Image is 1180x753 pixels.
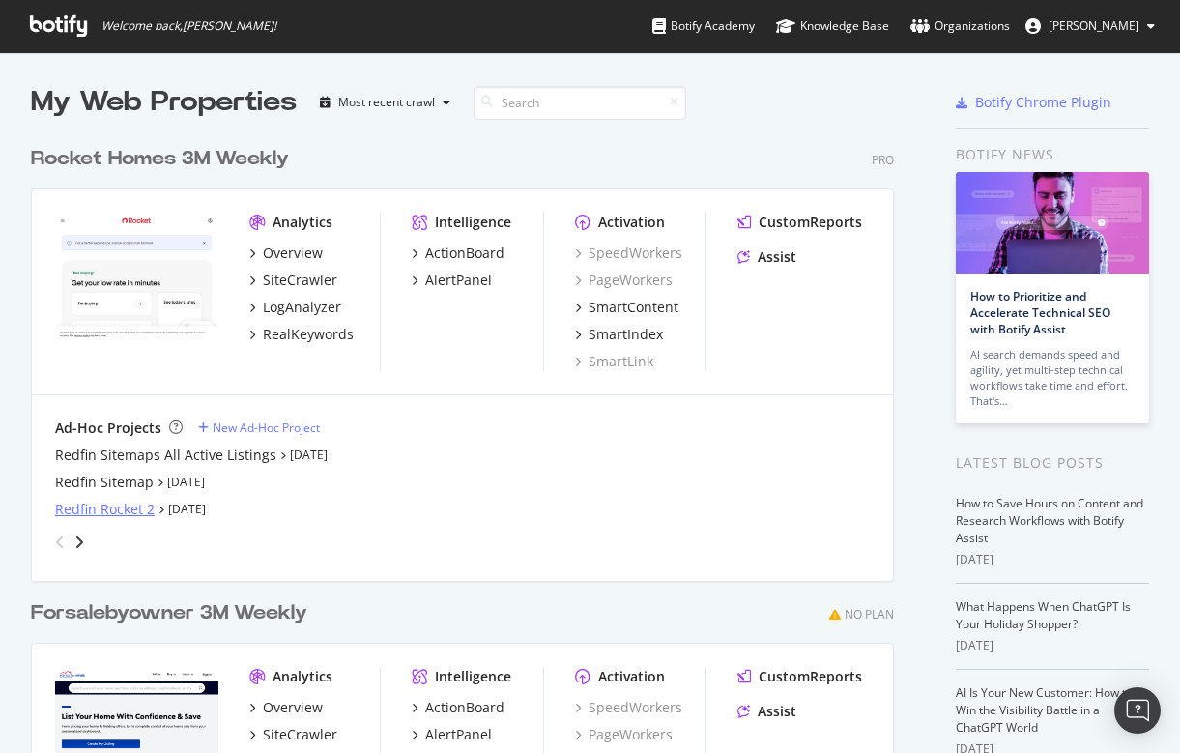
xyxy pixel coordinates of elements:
[575,352,653,371] a: SmartLink
[55,213,218,343] img: www.rocket.com
[101,18,276,34] span: Welcome back, [PERSON_NAME] !
[263,244,323,263] div: Overview
[31,145,297,173] a: Rocket Homes 3M Weekly
[872,152,894,168] div: Pro
[263,271,337,290] div: SiteCrawler
[652,16,755,36] div: Botify Academy
[249,725,337,744] a: SiteCrawler
[435,667,511,686] div: Intelligence
[956,144,1149,165] div: Botify news
[55,500,155,519] a: Redfin Rocket 2
[956,495,1143,546] a: How to Save Hours on Content and Research Workflows with Botify Assist
[425,244,504,263] div: ActionBoard
[263,698,323,717] div: Overview
[55,473,154,492] a: Redfin Sitemap
[435,213,511,232] div: Intelligence
[312,87,458,118] button: Most recent crawl
[412,698,504,717] a: ActionBoard
[55,446,276,465] a: Redfin Sitemaps All Active Listings
[263,325,354,344] div: RealKeywords
[1049,17,1139,34] span: Norma Moras
[970,347,1135,409] div: AI search demands speed and agility, yet multi-step technical workflows take time and effort. Tha...
[167,474,205,490] a: [DATE]
[575,244,682,263] a: SpeedWorkers
[956,598,1131,632] a: What Happens When ChatGPT Is Your Holiday Shopper?
[776,16,889,36] div: Knowledge Base
[737,247,796,267] a: Assist
[31,599,307,627] div: Forsalebyowner 3M Weekly
[970,288,1110,337] a: How to Prioritize and Accelerate Technical SEO with Botify Assist
[575,298,678,317] a: SmartContent
[975,93,1111,112] div: Botify Chrome Plugin
[290,447,328,463] a: [DATE]
[273,667,332,686] div: Analytics
[737,667,862,686] a: CustomReports
[31,83,297,122] div: My Web Properties
[1114,687,1161,734] div: Open Intercom Messenger
[249,325,354,344] a: RealKeywords
[263,298,341,317] div: LogAnalyzer
[598,213,665,232] div: Activation
[759,667,862,686] div: CustomReports
[737,702,796,721] a: Assist
[910,16,1010,36] div: Organizations
[198,420,320,436] a: New Ad-Hoc Project
[425,698,504,717] div: ActionBoard
[737,213,862,232] a: CustomReports
[575,271,673,290] a: PageWorkers
[249,698,323,717] a: Overview
[758,702,796,721] div: Assist
[338,97,435,108] div: Most recent crawl
[956,172,1149,274] img: How to Prioritize and Accelerate Technical SEO with Botify Assist
[47,527,72,558] div: angle-left
[55,419,161,438] div: Ad-Hoc Projects
[412,271,492,290] a: AlertPanel
[575,725,673,744] a: PageWorkers
[412,244,504,263] a: ActionBoard
[412,725,492,744] a: AlertPanel
[168,501,206,517] a: [DATE]
[474,86,686,120] input: Search
[249,244,323,263] a: Overview
[273,213,332,232] div: Analytics
[575,698,682,717] a: SpeedWorkers
[425,271,492,290] div: AlertPanel
[589,325,663,344] div: SmartIndex
[956,452,1149,474] div: Latest Blog Posts
[31,145,289,173] div: Rocket Homes 3M Weekly
[758,247,796,267] div: Assist
[425,725,492,744] div: AlertPanel
[575,325,663,344] a: SmartIndex
[956,93,1111,112] a: Botify Chrome Plugin
[249,298,341,317] a: LogAnalyzer
[845,606,894,623] div: No Plan
[956,551,1149,568] div: [DATE]
[589,298,678,317] div: SmartContent
[1010,11,1170,42] button: [PERSON_NAME]
[956,637,1149,654] div: [DATE]
[598,667,665,686] div: Activation
[72,533,86,552] div: angle-right
[759,213,862,232] div: CustomReports
[249,271,337,290] a: SiteCrawler
[956,684,1133,736] a: AI Is Your New Customer: How to Win the Visibility Battle in a ChatGPT World
[31,599,315,627] a: Forsalebyowner 3M Weekly
[213,420,320,436] div: New Ad-Hoc Project
[263,725,337,744] div: SiteCrawler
